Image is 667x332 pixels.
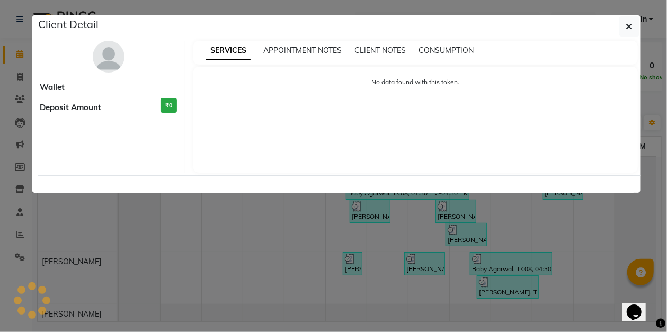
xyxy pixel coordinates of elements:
[39,16,99,32] h5: Client Detail
[204,77,627,87] p: No data found with this token.
[622,290,656,321] iframe: chat widget
[40,102,102,114] span: Deposit Amount
[354,46,406,55] span: CLIENT NOTES
[206,41,251,60] span: SERVICES
[161,98,177,113] h3: ₹0
[40,82,65,94] span: Wallet
[419,46,474,55] span: CONSUMPTION
[93,41,124,73] img: avatar
[263,46,342,55] span: APPOINTMENT NOTES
